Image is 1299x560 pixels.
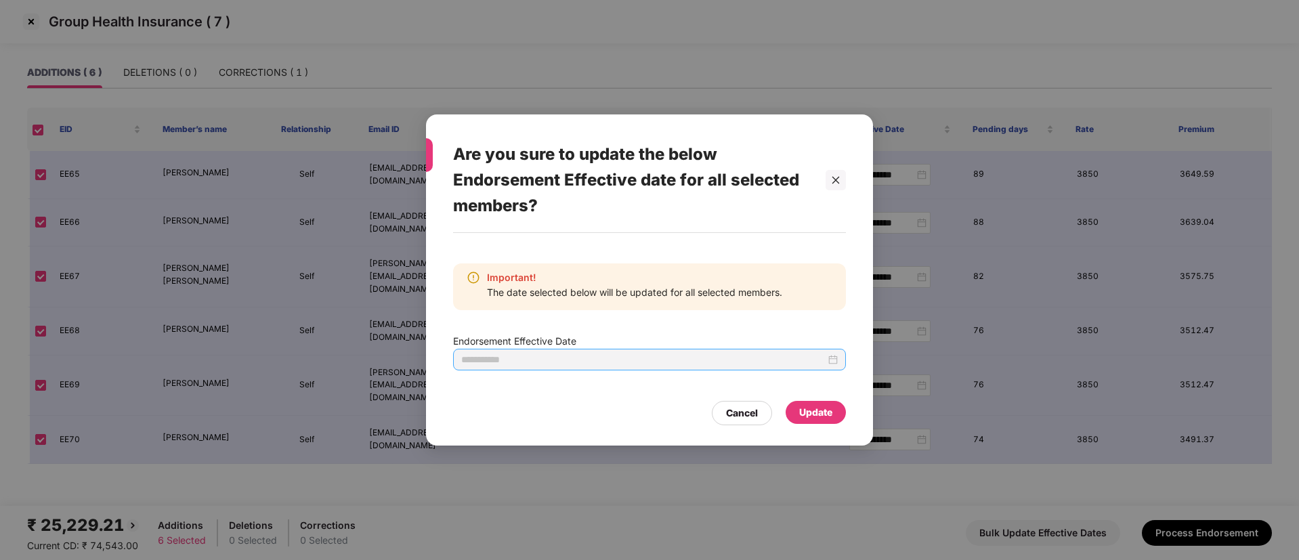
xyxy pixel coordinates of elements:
div: Update [799,405,832,420]
div: Cancel [726,406,758,421]
span: Important! [480,270,536,285]
img: svg+xml;base64,PHN2ZyBpZD0iV2FybmluZ18tXzIweDIwIiBkYXRhLW5hbWU9Ildhcm5pbmcgLSAyMHgyMCIgeG1sbnM9Im... [467,271,480,284]
span: Endorsement Effective Date [453,334,846,349]
p: The date selected below will be updated for all selected members. [467,285,839,300]
div: Are you sure to update the below Endorsement Effective date for all selected members? [453,128,813,232]
span: close [831,175,840,185]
